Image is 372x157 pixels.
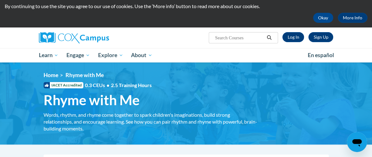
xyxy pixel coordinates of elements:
input: Search Courses [214,34,265,42]
a: Engage [62,48,94,62]
img: Cox Campus [39,32,109,43]
button: Okay [313,13,333,23]
p: By continuing to use the site you agree to our use of cookies. Use the ‘More info’ button to read... [5,3,367,10]
a: Home [44,72,58,78]
a: More Info [338,13,367,23]
a: Explore [94,48,127,62]
a: Learn [35,48,63,62]
span: • [107,82,109,88]
span: Rhyme with Me [65,72,104,78]
span: Explore [98,52,123,59]
span: En español [308,52,334,58]
a: Cox Campus [39,32,131,43]
span: Learn [39,52,58,59]
a: Register [308,32,333,42]
span: Engage [66,52,90,59]
button: Search [265,34,274,42]
a: Log In [282,32,304,42]
span: Rhyme with Me [44,92,140,108]
span: 2.5 Training Hours [111,82,152,88]
span: About [131,52,152,59]
span: IACET Accredited [44,82,83,88]
a: En español [304,49,338,62]
iframe: Button to launch messaging window [347,132,367,152]
a: About [127,48,156,62]
span: 0.3 CEUs [85,82,152,89]
div: Main menu [34,48,338,62]
div: Words, rhythm, and rhyme come together to spark children's imaginations, build strong relationshi... [44,111,260,132]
